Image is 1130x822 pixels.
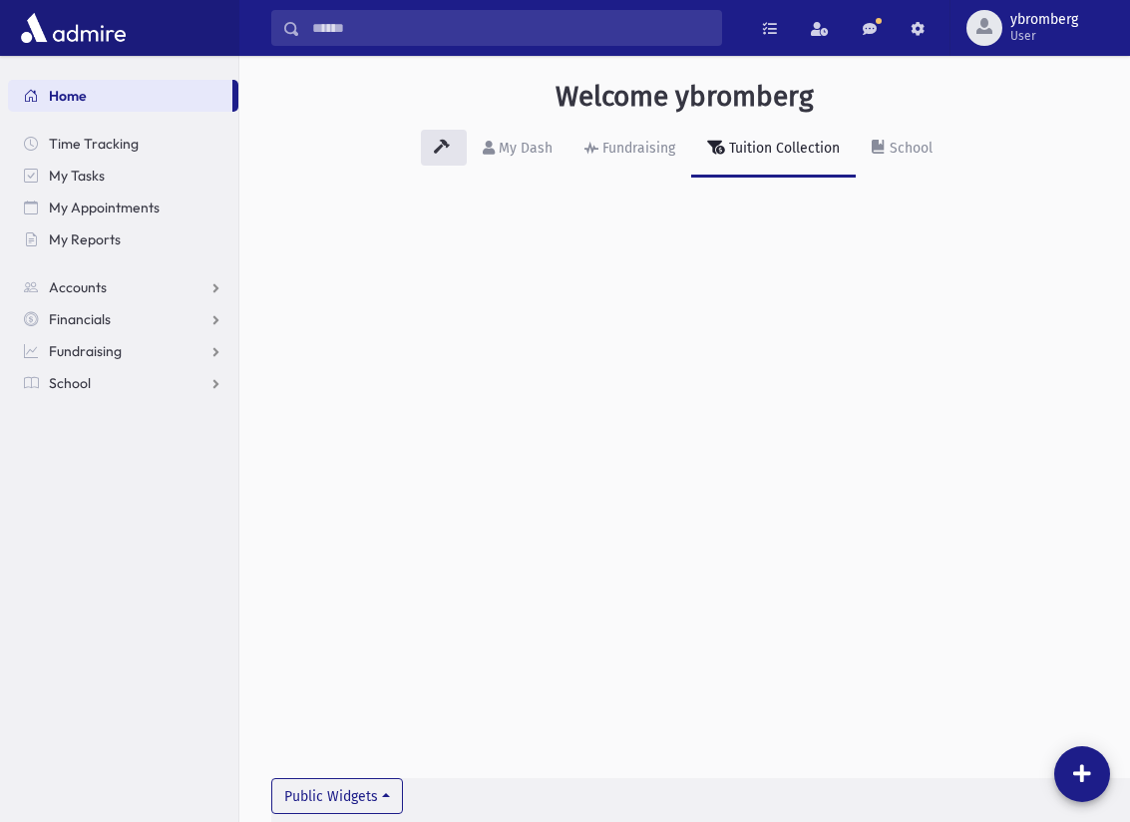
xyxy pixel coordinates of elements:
span: School [49,374,91,392]
a: Tuition Collection [691,122,856,178]
a: Fundraising [8,335,238,367]
h3: Welcome ybromberg [556,80,814,114]
a: Fundraising [568,122,691,178]
span: ybromberg [1010,12,1078,28]
div: Fundraising [598,140,675,157]
img: AdmirePro [16,8,131,48]
a: My Reports [8,223,238,255]
span: Fundraising [49,342,122,360]
span: Home [49,87,87,105]
a: Time Tracking [8,128,238,160]
button: Public Widgets [271,778,403,814]
span: Financials [49,310,111,328]
div: Tuition Collection [725,140,840,157]
a: Financials [8,303,238,335]
span: My Tasks [49,167,105,185]
a: School [856,122,948,178]
a: Accounts [8,271,238,303]
a: My Dash [467,122,568,178]
div: School [886,140,933,157]
a: My Appointments [8,192,238,223]
div: My Dash [495,140,553,157]
span: User [1010,28,1078,44]
a: My Tasks [8,160,238,192]
input: Search [300,10,721,46]
span: My Reports [49,230,121,248]
a: School [8,367,238,399]
span: My Appointments [49,199,160,216]
span: Accounts [49,278,107,296]
a: Home [8,80,232,112]
span: Time Tracking [49,135,139,153]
